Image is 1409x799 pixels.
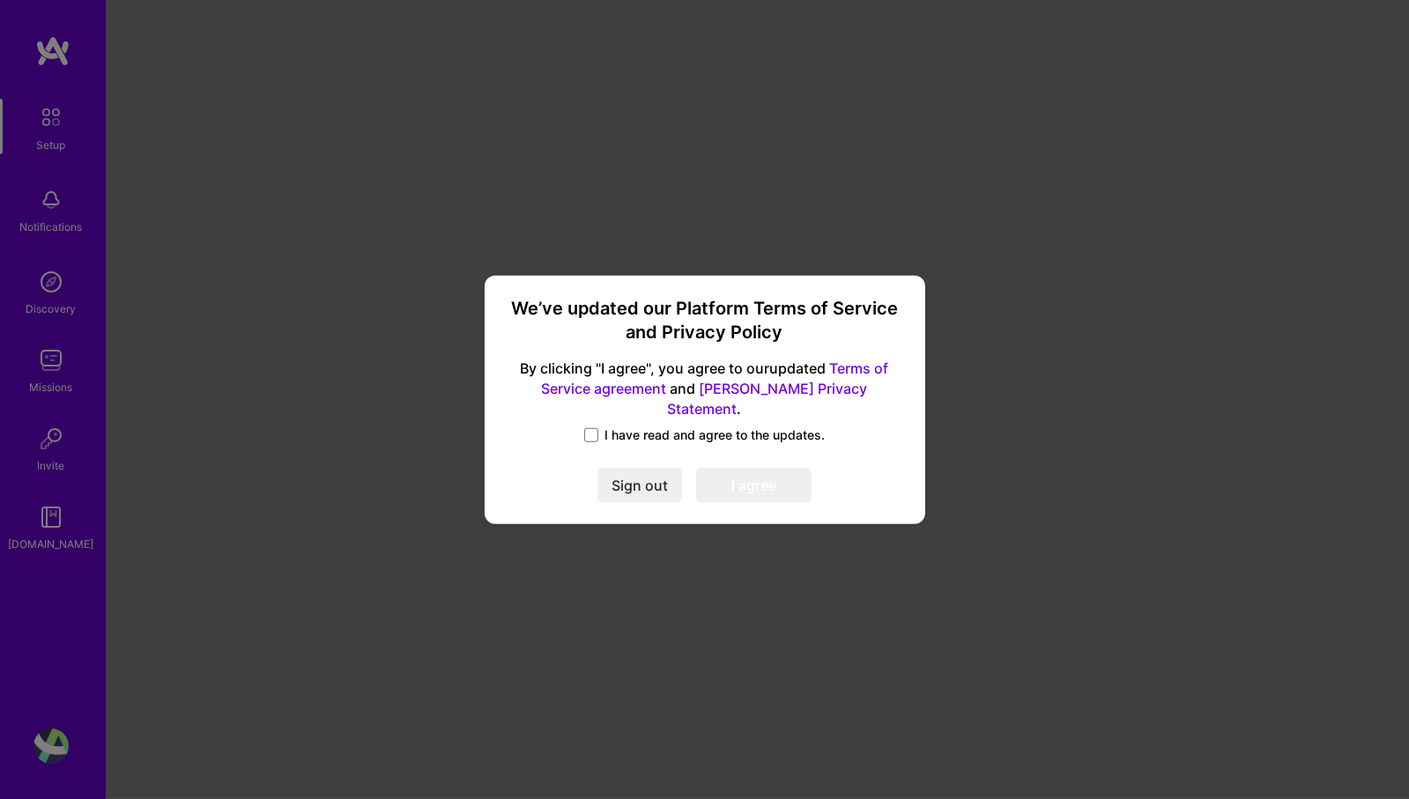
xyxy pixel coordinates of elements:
[506,359,904,419] span: By clicking "I agree", you agree to our updated and .
[542,359,889,397] a: Terms of Service agreement
[597,468,682,503] button: Sign out
[668,380,868,418] a: [PERSON_NAME] Privacy Statement
[696,468,812,503] button: I agree
[506,296,904,344] h3: We’ve updated our Platform Terms of Service and Privacy Policy
[605,426,826,444] span: I have read and agree to the updates.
